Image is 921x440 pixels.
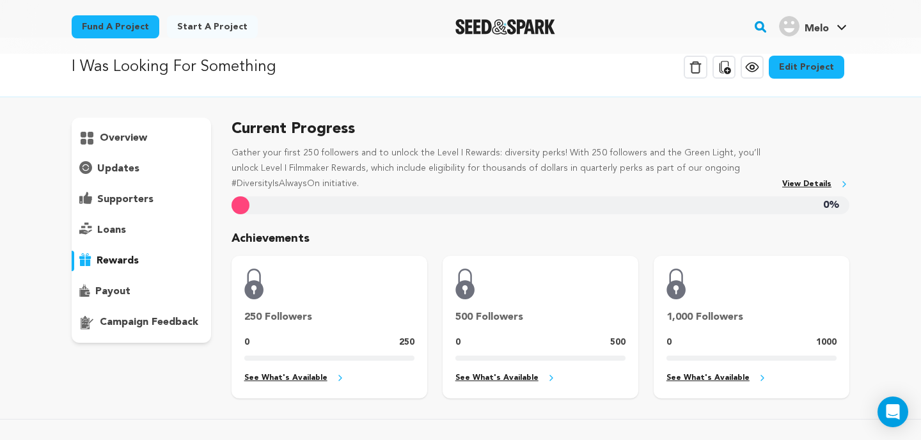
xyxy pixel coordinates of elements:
span: 0% [823,196,839,215]
p: 500 [610,335,626,350]
p: updates [97,161,139,177]
button: payout [72,281,211,302]
p: 0 [455,335,460,350]
button: loans [72,220,211,240]
p: campaign feedback [100,315,198,330]
button: supporters [72,189,211,210]
button: overview [72,128,211,148]
span: Melo's Profile [776,13,849,40]
p: Gather your first 250 followers and to unlock the Level I Rewards: diversity perks! With 250 foll... [232,146,772,191]
h5: Current Progress [232,118,849,141]
p: 1000 [816,335,837,350]
a: See What's Available [666,371,837,386]
a: See What's Available [455,371,626,386]
p: 250 Followers [244,310,414,325]
span: Melo [805,24,829,34]
p: Achievements [232,230,849,248]
a: Melo's Profile [776,13,849,36]
img: user.png [779,16,799,36]
p: 500 Followers [455,310,626,325]
p: payout [95,284,130,299]
p: I Was Looking For Something [72,56,276,79]
button: rewards [72,251,211,271]
p: loans [97,223,126,238]
div: Melo's Profile [779,16,829,36]
p: supporters [97,192,153,207]
p: overview [100,130,147,146]
button: campaign feedback [72,312,211,333]
a: See What's Available [244,371,414,386]
p: 0 [666,335,672,350]
a: Edit Project [769,56,844,79]
a: Seed&Spark Homepage [455,19,556,35]
a: Start a project [167,15,258,38]
p: 1,000 Followers [666,310,837,325]
button: updates [72,159,211,179]
img: Seed&Spark Logo Dark Mode [455,19,556,35]
p: 250 [399,335,414,350]
div: Open Intercom Messenger [878,397,908,427]
p: 0 [244,335,249,350]
a: View Details [782,177,849,192]
a: Fund a project [72,15,159,38]
p: rewards [97,253,139,269]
